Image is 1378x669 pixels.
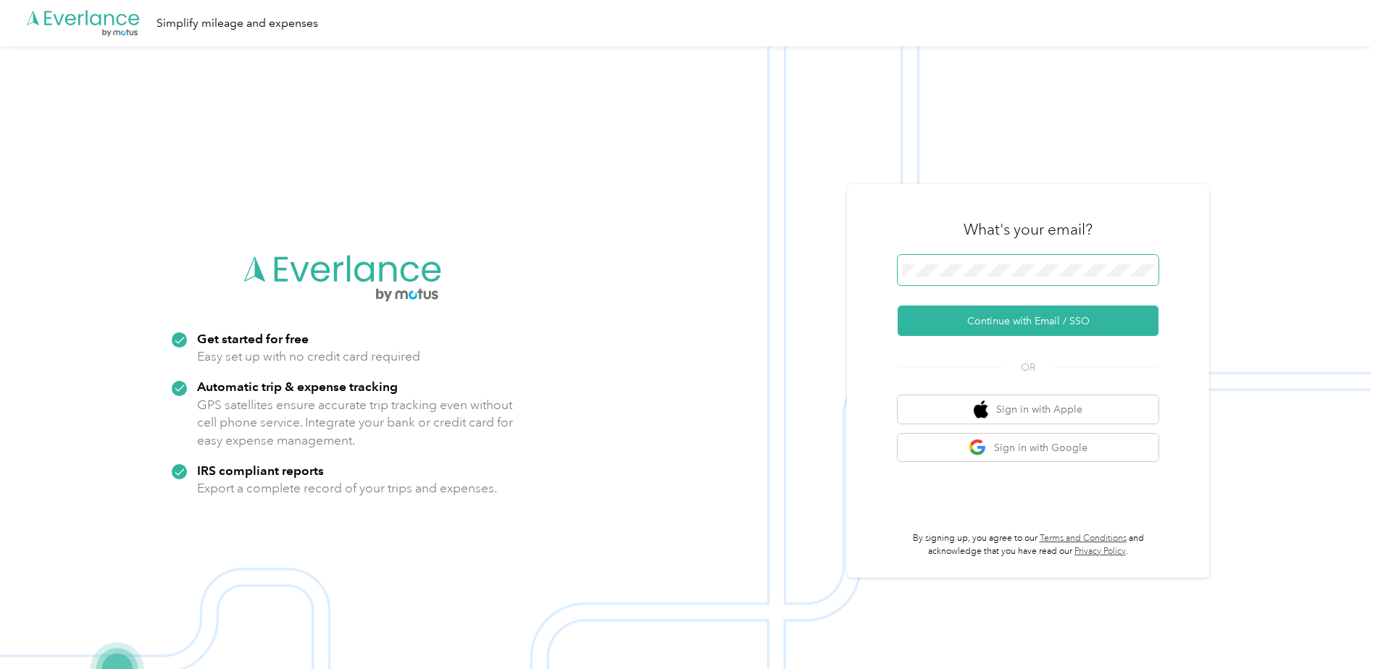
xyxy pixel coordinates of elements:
strong: Automatic trip & expense tracking [197,379,398,394]
img: apple logo [974,400,988,418]
button: apple logoSign in with Apple [898,395,1158,424]
p: By signing up, you agree to our and acknowledge that you have read our . [898,532,1158,557]
img: google logo [969,439,987,457]
strong: Get started for free [197,331,309,346]
div: Simplify mileage and expenses [156,14,318,33]
button: Continue with Email / SSO [898,306,1158,336]
span: OR [1003,360,1053,375]
p: Easy set up with no credit card required [197,348,420,366]
a: Terms and Conditions [1040,533,1127,544]
p: Export a complete record of your trips and expenses. [197,479,497,497]
h3: What's your email? [964,219,1093,240]
strong: IRS compliant reports [197,463,324,478]
a: Privacy Policy [1074,546,1126,557]
p: GPS satellites ensure accurate trip tracking even without cell phone service. Integrate your bank... [197,396,514,450]
button: google logoSign in with Google [898,434,1158,462]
